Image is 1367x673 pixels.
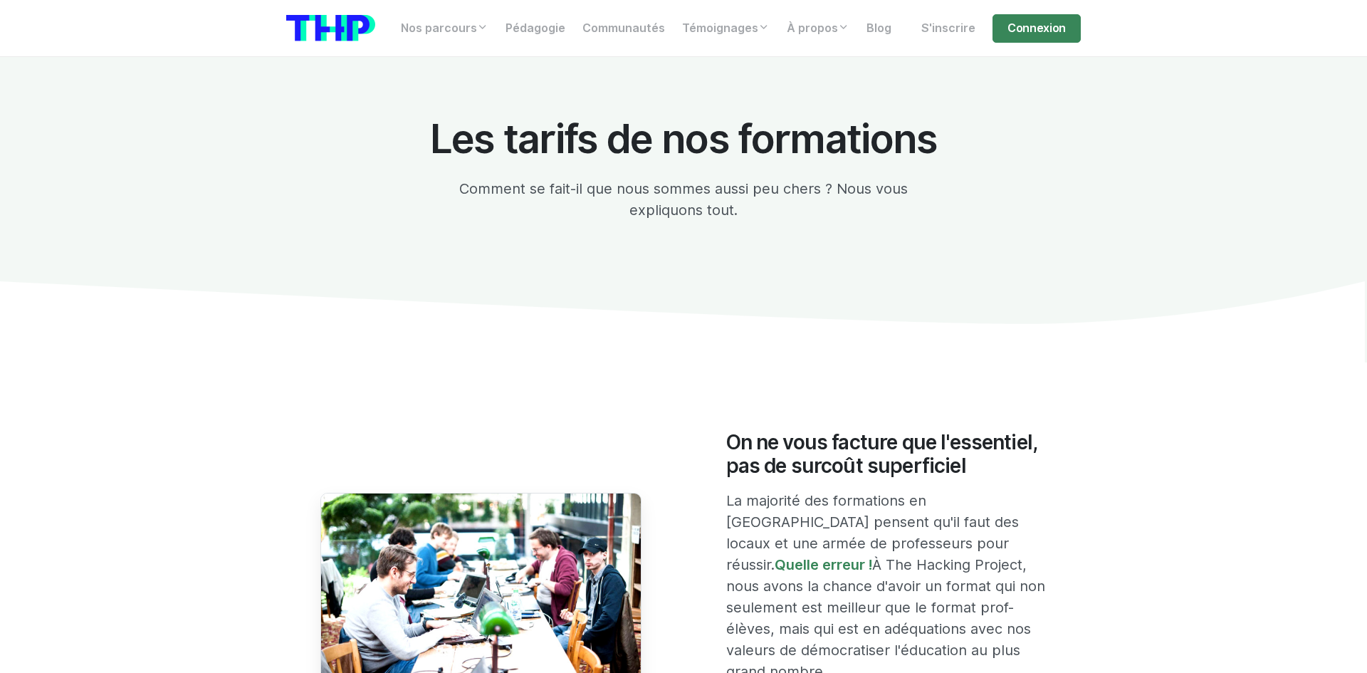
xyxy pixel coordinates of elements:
a: Quelle erreur ! [775,556,872,573]
a: Pédagogie [497,14,574,43]
a: Communautés [574,14,674,43]
h1: Les tarifs de nos formations [421,117,946,161]
a: Nos parcours [392,14,497,43]
img: logo [286,15,375,41]
p: Comment se fait-il que nous sommes aussi peu chers ? Nous vous expliquons tout. [421,178,946,221]
a: S'inscrire [913,14,984,43]
a: Blog [858,14,900,43]
h2: On ne vous facture que l'essentiel, pas de surcoût superficiel [726,431,1047,479]
a: À propos [778,14,858,43]
a: Témoignages [674,14,778,43]
a: Connexion [992,14,1081,43]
